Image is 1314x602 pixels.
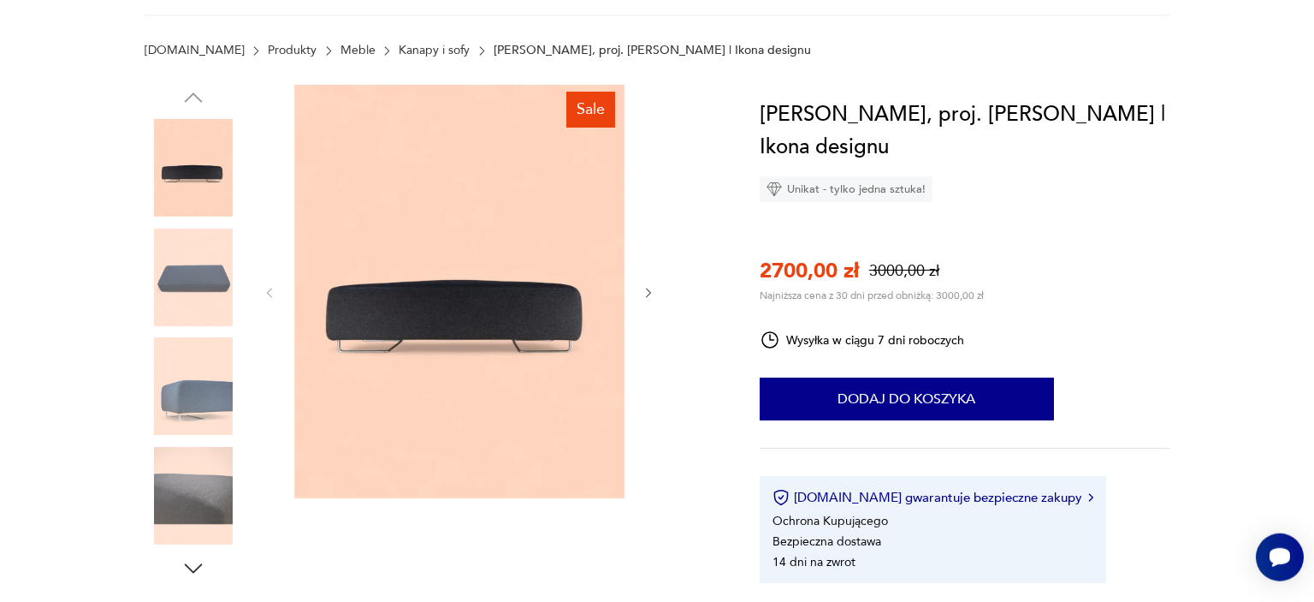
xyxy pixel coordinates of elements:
iframe: Smartsupp widget button [1256,533,1304,581]
li: Bezpieczna dostawa [772,533,881,550]
img: Ikona diamentu [766,182,782,197]
img: Zdjęcie produktu Siedzisko Moroso Lowland, proj. Patricia Urquiola | Ikona designu [145,337,242,435]
li: Ochrona Kupującego [772,513,888,529]
li: 14 dni na zwrot [772,554,855,570]
img: Ikona certyfikatu [772,489,790,506]
img: Ikona strzałki w prawo [1088,493,1093,502]
a: Meble [340,44,376,57]
button: Dodaj do koszyka [760,378,1054,420]
p: 2700,00 zł [760,257,859,285]
a: [DOMAIN_NAME] [145,44,245,57]
img: Zdjęcie produktu Siedzisko Moroso Lowland, proj. Patricia Urquiola | Ikona designu [145,119,242,217]
p: [PERSON_NAME], proj. [PERSON_NAME] | Ikona designu [494,44,811,57]
img: Zdjęcie produktu Siedzisko Moroso Lowland, proj. Patricia Urquiola | Ikona designu [294,85,624,498]
p: 3000,00 zł [869,260,939,282]
img: Zdjęcie produktu Siedzisko Moroso Lowland, proj. Patricia Urquiola | Ikona designu [145,229,242,326]
a: Kanapy i sofy [399,44,470,57]
button: [DOMAIN_NAME] gwarantuje bezpieczne zakupy [772,489,1093,506]
div: Sale [566,92,615,128]
h1: [PERSON_NAME], proj. [PERSON_NAME] | Ikona designu [760,98,1169,164]
div: Wysyłka w ciągu 7 dni roboczych [760,330,965,350]
img: Zdjęcie produktu Siedzisko Moroso Lowland, proj. Patricia Urquiola | Ikona designu [145,447,242,545]
p: Najniższa cena z 30 dni przed obniżką: 3000,00 zł [760,289,984,302]
a: Produkty [268,44,317,57]
div: Unikat - tylko jedna sztuka! [760,176,932,202]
